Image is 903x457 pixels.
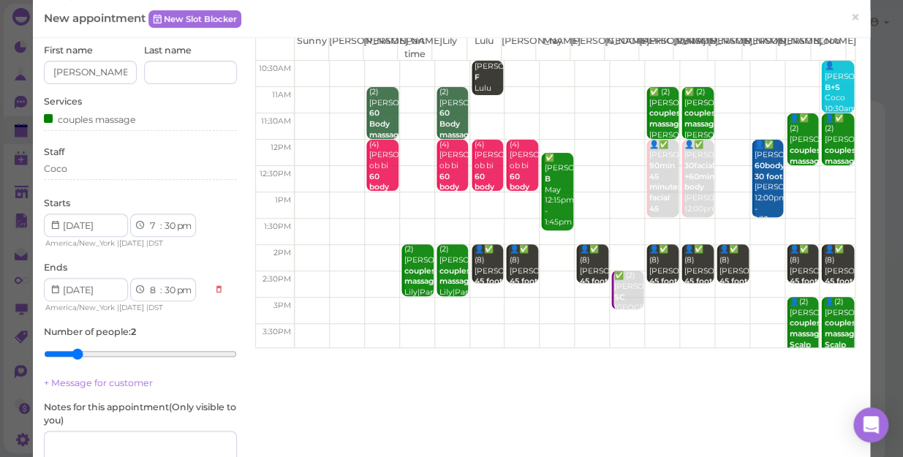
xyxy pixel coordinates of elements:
label: Starts [44,197,70,210]
span: × [850,7,860,28]
span: 2:30pm [262,274,291,284]
span: America/New_York [45,303,115,312]
span: 11:30am [261,116,291,126]
b: 45 foot massage [649,276,684,297]
b: SC [614,292,625,302]
span: America/New_York [45,238,115,248]
span: DST [148,303,163,312]
th: Lily [432,34,466,61]
div: (4) [PERSON_NAME] ob bi Lily|[PERSON_NAME]|Lulu|[PERSON_NAME] 12:00pm - 1:00pm [439,140,469,290]
div: 👤(2) [PERSON_NAME] Coco|[PERSON_NAME] 3:00pm - 4:30pm [789,297,819,415]
div: 👤✅ [PERSON_NAME] [PERSON_NAME] 12:00pm - 1:30pm [649,140,679,268]
th: [PERSON_NAME] [329,34,363,61]
b: 60 Body massage [439,108,474,139]
span: [DATE] [119,303,144,312]
label: Notes for this appointment ( Only visible to you ) [44,401,237,427]
th: Sunny [295,34,329,61]
span: DST [148,238,163,248]
b: 45 foot massage [824,276,858,297]
b: 60 Body massage [369,108,404,139]
div: 👤✅ [PERSON_NAME] [PERSON_NAME] 12:00pm - 1:30pm [684,140,714,236]
b: B+S [824,83,839,92]
b: couples massage|30min Scalp treatment [824,318,885,360]
div: ✅ (2) [PERSON_NAME] [PERSON_NAME]|[PERSON_NAME] 11:00am - 12:00pm [649,87,679,184]
div: 👤✅ (2) [PERSON_NAME] Coco|[PERSON_NAME] 11:30am - 12:30pm [823,113,853,221]
div: (2) [PERSON_NAME] Lily|[PERSON_NAME] 11:00am - 12:00pm [369,87,398,194]
span: 1pm [275,195,291,205]
div: ✅ (2) [PERSON_NAME] [PERSON_NAME]|[PERSON_NAME] 11:00am - 12:00pm [684,87,714,184]
div: (4) [PERSON_NAME] ob bi Lily|[PERSON_NAME]|Lulu|[PERSON_NAME] 12:00pm - 1:00pm [369,140,398,290]
div: 👤✅ (8) [PERSON_NAME] Coco|[PERSON_NAME]|[PERSON_NAME] |[PERSON_NAME]|[PERSON_NAME]|[PERSON_NAME]|... [719,244,749,437]
b: 2 [131,326,136,337]
span: New appointment [44,11,148,25]
div: (2) [PERSON_NAME] Lily|[PERSON_NAME] 11:00am - 12:00pm [439,87,469,194]
b: 45 foot massage [684,276,719,297]
th: Coco [811,34,845,61]
th: Part time [398,34,432,61]
th: [PERSON_NAME] [570,34,604,61]
div: [PERSON_NAME] Lulu 10:10am - 11:10am [474,61,504,126]
b: F [475,72,480,82]
label: Services [44,95,82,108]
div: | | [44,237,207,250]
span: 11am [272,90,291,99]
div: Coco [44,162,67,175]
div: | | [44,301,207,314]
div: (4) [PERSON_NAME] ob bi Lily|[PERSON_NAME]|Lulu|[PERSON_NAME] 12:00pm - 1:00pm [508,140,538,290]
div: (2) [PERSON_NAME] Lily|Part time 2:00pm - 3:00pm [404,244,434,341]
th: [PERSON_NAME] [638,34,673,61]
b: 90min 45 minutes facial 45 massage [649,161,684,224]
div: Open Intercom Messenger [853,407,888,442]
th: [PERSON_NAME] [742,34,777,61]
div: 👤✅ (8) [PERSON_NAME] Coco|[PERSON_NAME]|[PERSON_NAME] |[PERSON_NAME]|[PERSON_NAME]|[PERSON_NAME]|... [684,244,714,437]
th: May [535,34,570,61]
b: 60body 30 foot [755,161,785,181]
div: (4) [PERSON_NAME] ob bi Lily|[PERSON_NAME]|Lulu|[PERSON_NAME] 12:00pm - 1:00pm [474,140,504,290]
b: 60 body massage in the cave [439,172,474,224]
b: couples massage [649,108,684,129]
label: Number of people : [44,325,136,339]
b: 60 body massage in the cave [475,172,509,224]
a: + Message for customer [44,377,153,388]
th: Lulu [466,34,501,61]
div: 👤✅ (8) [PERSON_NAME] Coco|[PERSON_NAME]|[PERSON_NAME] |[PERSON_NAME]|[PERSON_NAME]|[PERSON_NAME]|... [823,244,853,437]
b: couples massage [684,108,719,129]
th: [PERSON_NAME] [673,34,707,61]
span: 3:30pm [262,327,291,336]
div: 👤✅ (8) [PERSON_NAME] Coco|[PERSON_NAME]|[PERSON_NAME] |[PERSON_NAME]|[PERSON_NAME]|[PERSON_NAME]|... [474,244,504,437]
b: couples massage [790,146,824,166]
b: 45 foot massage [475,276,509,297]
b: 45 foot massage [509,276,543,297]
span: 3pm [273,301,291,310]
b: couples massage [439,266,474,287]
th: [PERSON_NAME] [363,34,398,61]
b: couples massage|30min Scalp treatment [790,318,851,360]
b: 45 foot massage [790,276,824,297]
b: 60 body massage in the cave [369,172,404,224]
label: First name [44,44,93,57]
div: 👤✅ [PERSON_NAME] [PERSON_NAME] 12:00pm - 1:30pm [754,140,784,226]
span: 12pm [271,143,291,152]
b: 45 foot massage [579,276,613,297]
b: 60 body massage in the cave [509,172,543,224]
div: 👤(2) [PERSON_NAME] Coco|[PERSON_NAME] 3:00pm - 4:30pm [823,297,853,415]
div: 👤✅ (8) [PERSON_NAME] Coco|[PERSON_NAME]|[PERSON_NAME] |[PERSON_NAME]|[PERSON_NAME]|[PERSON_NAME]|... [508,244,538,437]
div: 👤✅ (8) [PERSON_NAME] Coco|[PERSON_NAME]|[PERSON_NAME] |[PERSON_NAME]|[PERSON_NAME]|[PERSON_NAME]|... [578,244,608,437]
b: B [544,174,550,184]
b: 45 foot massage [719,276,754,297]
span: 10:30am [259,64,291,73]
th: [PERSON_NAME] [777,34,811,61]
div: ✅ [PERSON_NAME] May 12:15pm - 1:45pm [543,153,573,228]
th: [PERSON_NAME] [708,34,742,61]
span: 2pm [273,248,291,257]
th: [GEOGRAPHIC_DATA] [604,34,638,61]
label: Ends [44,261,67,274]
span: [DATE] [119,238,144,248]
label: Staff [44,146,64,159]
div: (2) [PERSON_NAME] Lily|Part time 2:00pm - 3:00pm [439,244,469,341]
div: 👤[PERSON_NAME] Coco 10:30am - 11:30am [823,61,853,136]
label: Last name [144,44,192,57]
div: 👤✅ (2) [PERSON_NAME] Coco|[PERSON_NAME] 11:30am - 12:30pm [789,113,819,221]
div: ✅ (2) [PERSON_NAME] [GEOGRAPHIC_DATA] 2:30pm - 3:15pm [613,271,643,346]
a: New Slot Blocker [148,10,241,28]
